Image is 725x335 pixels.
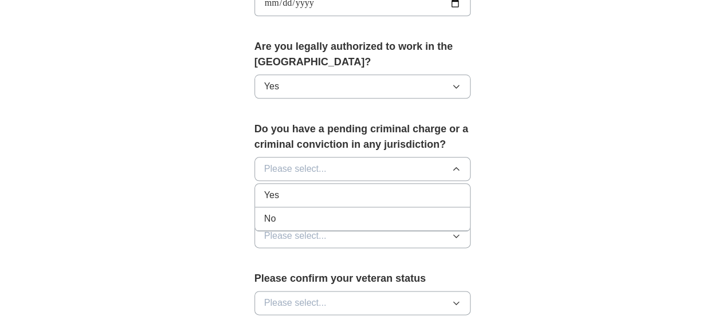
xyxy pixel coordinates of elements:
label: Do you have a pending criminal charge or a criminal conviction in any jurisdiction? [254,121,471,152]
button: Please select... [254,291,471,315]
button: Please select... [254,224,471,248]
button: Please select... [254,157,471,181]
span: Please select... [264,296,327,310]
span: No [264,212,276,226]
label: Are you legally authorized to work in the [GEOGRAPHIC_DATA]? [254,39,471,70]
span: Please select... [264,162,327,176]
button: Yes [254,74,471,98]
span: Yes [264,80,279,93]
span: Please select... [264,229,327,243]
label: Please confirm your veteran status [254,271,471,286]
span: Yes [264,188,279,202]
